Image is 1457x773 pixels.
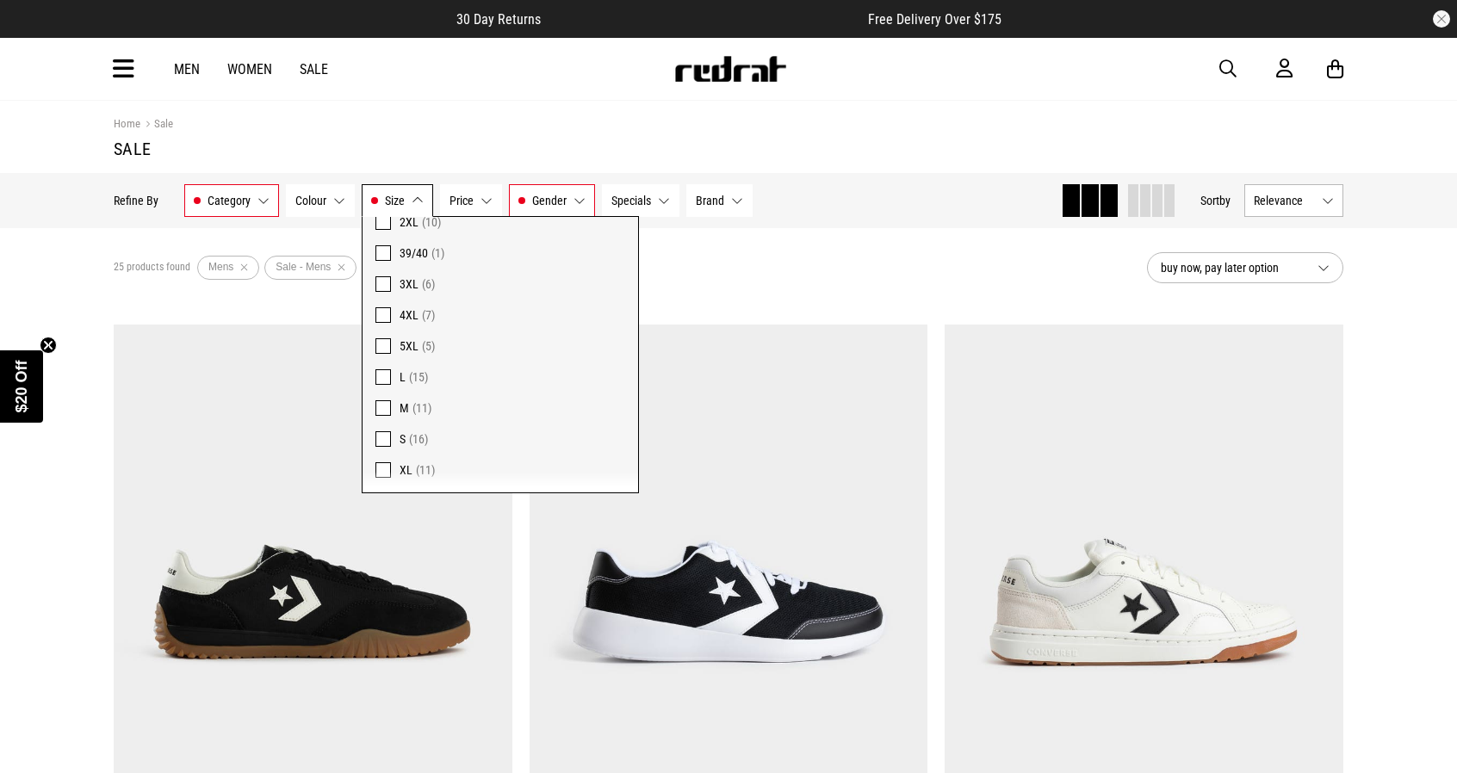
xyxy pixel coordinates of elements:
[409,370,428,384] span: (15)
[400,401,409,415] span: M
[412,401,431,415] span: (11)
[233,256,255,280] button: Remove filter
[611,194,651,207] span: Specials
[1161,257,1304,278] span: buy now, pay later option
[114,261,190,275] span: 25 products found
[431,246,444,260] span: (1)
[14,7,65,59] button: Open LiveChat chat widget
[400,215,418,229] span: 2XL
[362,184,433,217] button: Size
[686,184,753,217] button: Brand
[276,261,331,273] span: Sale - Mens
[295,194,326,207] span: Colour
[114,194,158,207] p: Refine By
[400,339,418,353] span: 5XL
[449,194,474,207] span: Price
[400,370,406,384] span: L
[114,117,140,130] a: Home
[208,194,251,207] span: Category
[362,216,639,493] div: Size
[440,184,502,217] button: Price
[422,308,435,322] span: (7)
[456,11,541,28] span: 30 Day Returns
[409,432,428,446] span: (16)
[602,184,679,217] button: Specials
[140,117,173,133] a: Sale
[400,432,406,446] span: S
[13,360,30,412] span: $20 Off
[114,139,1343,159] h1: Sale
[385,194,405,207] span: Size
[1254,194,1315,207] span: Relevance
[174,61,200,77] a: Men
[300,61,328,77] a: Sale
[400,463,412,477] span: XL
[400,246,428,260] span: 39/40
[422,215,441,229] span: (10)
[400,308,418,322] span: 4XL
[673,56,787,82] img: Redrat logo
[184,184,279,217] button: Category
[422,339,435,353] span: (5)
[416,463,435,477] span: (11)
[1244,184,1343,217] button: Relevance
[286,184,355,217] button: Colour
[532,194,567,207] span: Gender
[1200,190,1231,211] button: Sortby
[509,184,595,217] button: Gender
[227,61,272,77] a: Women
[40,337,57,354] button: Close teaser
[575,10,834,28] iframe: Customer reviews powered by Trustpilot
[1147,252,1343,283] button: buy now, pay later option
[331,256,352,280] button: Remove filter
[696,194,724,207] span: Brand
[868,11,1001,28] span: Free Delivery Over $175
[422,277,435,291] span: (6)
[208,261,233,273] span: Mens
[1219,194,1231,207] span: by
[400,277,418,291] span: 3XL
